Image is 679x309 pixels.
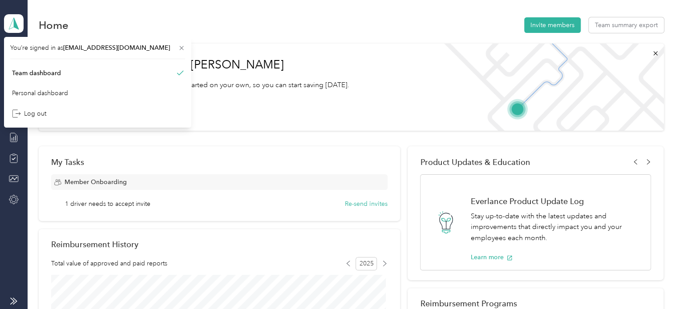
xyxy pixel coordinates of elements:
span: [EMAIL_ADDRESS][DOMAIN_NAME] [63,44,170,52]
button: Team summary export [589,17,664,33]
h2: Reimbursement History [51,240,138,249]
button: Re-send invites [345,199,388,209]
button: Learn more [470,253,513,262]
iframe: Everlance-gr Chat Button Frame [629,259,679,309]
span: Member Onboarding [65,177,127,187]
h1: Welcome to Everlance by [PERSON_NAME] [51,58,349,72]
div: Personal dashboard [12,88,68,98]
span: Product Updates & Education [420,157,530,167]
span: Total value of approved and paid reports [51,259,167,268]
span: 2025 [356,257,377,270]
span: 1 driver needs to accept invite [65,199,150,209]
div: Log out [12,109,46,118]
h1: Home [39,20,69,30]
button: Invite members [524,17,581,33]
img: Welcome to everlance [435,44,663,131]
h2: Reimbursement Programs [420,299,651,308]
h1: Everlance Product Update Log [470,197,641,206]
p: Stay up-to-date with the latest updates and improvements that directly impact you and your employ... [470,211,641,244]
p: Read our step-by-[PERSON_NAME] to get started on your own, so you can start saving [DATE]. [51,80,349,91]
span: You’re signed in as [10,43,185,52]
div: Team dashboard [12,68,61,78]
div: My Tasks [51,157,388,167]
